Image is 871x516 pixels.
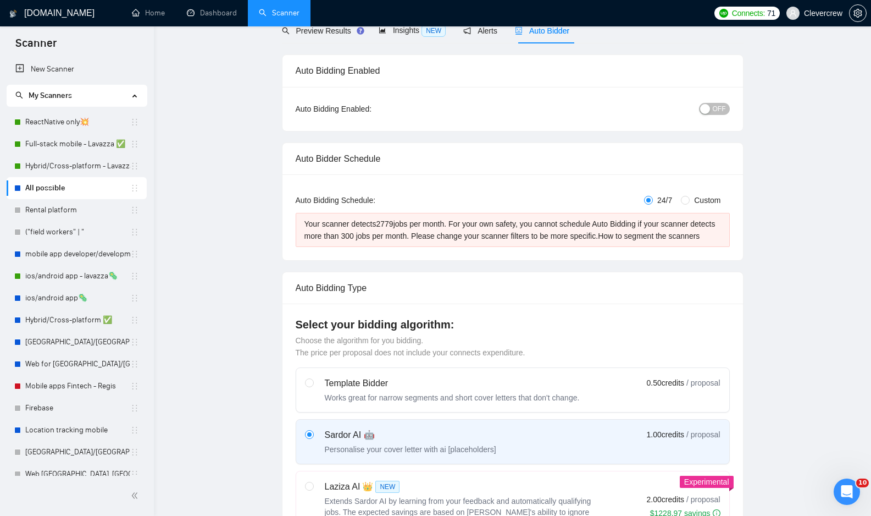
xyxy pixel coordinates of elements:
[421,25,446,37] span: NEW
[25,111,130,133] a: ReactNative only💥
[789,9,797,17] span: user
[379,26,446,35] span: Insights
[7,177,147,199] li: All possible
[849,4,867,22] button: setting
[25,133,130,155] a: Full-stack mobile - Lavazza ✅
[647,493,684,506] span: 2.00 credits
[25,353,130,375] a: Web for [GEOGRAPHIC_DATA]/[GEOGRAPHIC_DATA]
[130,206,139,215] span: holder
[7,397,147,419] li: Firebase
[15,91,72,100] span: My Scanners
[130,360,139,369] span: holder
[515,27,523,35] span: robot
[7,353,147,375] li: Web for Sweden/Germany
[130,272,139,281] span: holder
[282,27,290,35] span: search
[713,103,726,115] span: OFF
[130,382,139,391] span: holder
[7,111,147,133] li: ReactNative only💥
[130,448,139,457] span: holder
[856,479,869,487] span: 10
[7,155,147,177] li: Hybrid/Cross-platform - Lavazza ✅
[7,463,147,485] li: Web UAE, Qatar, Saudi
[25,419,130,441] a: Location tracking mobile
[375,481,400,493] span: NEW
[130,294,139,303] span: holder
[130,470,139,479] span: holder
[25,287,130,309] a: ios/android app🦠
[130,338,139,347] span: holder
[686,429,720,440] span: / proposal
[296,194,440,206] div: Auto Bidding Schedule:
[463,27,471,35] span: notification
[7,375,147,397] li: Mobile apps Fintech - Regis
[130,316,139,325] span: holder
[304,218,721,242] div: Your scanner detects 2779 jobs per month. For your own safety, you cannot schedule Auto Bidding i...
[719,9,728,18] img: upwork-logo.png
[131,490,142,501] span: double-left
[7,199,147,221] li: Rental platform
[767,7,775,19] span: 71
[25,309,130,331] a: Hybrid/Cross-platform ✅
[282,26,361,35] span: Preview Results
[7,287,147,309] li: ios/android app🦠
[325,429,496,442] div: Sardor AI 🤖
[259,8,299,18] a: searchScanner
[647,377,684,389] span: 0.50 credits
[296,143,730,174] div: Auto Bidder Schedule
[25,199,130,221] a: Rental platform
[25,265,130,287] a: ios/android app - lavazza🦠
[296,55,730,86] div: Auto Bidding Enabled
[130,426,139,435] span: holder
[296,103,440,115] div: Auto Bidding Enabled:
[25,243,130,265] a: mobile app developer/development📲
[325,377,580,390] div: Template Bidder
[15,58,138,80] a: New Scanner
[25,463,130,485] a: Web [GEOGRAPHIC_DATA], [GEOGRAPHIC_DATA], [GEOGRAPHIC_DATA]
[7,221,147,243] li: ("field workers" | "
[379,26,386,34] span: area-chart
[132,8,165,18] a: homeHome
[834,479,860,505] iframe: Intercom live chat
[25,155,130,177] a: Hybrid/Cross-platform - Lavazza ✅
[325,444,496,455] div: Personalise your cover letter with ai [placeholders]
[849,9,867,18] a: setting
[25,375,130,397] a: Mobile apps Fintech - Regis
[325,392,580,403] div: Works great for narrow segments and short cover letters that don't change.
[29,91,72,100] span: My Scanners
[598,232,700,240] a: How to segment the scanners
[15,91,23,99] span: search
[7,58,147,80] li: New Scanner
[7,309,147,331] li: Hybrid/Cross-platform ✅
[130,250,139,259] span: holder
[187,8,237,18] a: dashboardDashboard
[7,419,147,441] li: Location tracking mobile
[647,429,684,441] span: 1.00 credits
[25,177,130,199] a: All possible
[686,494,720,505] span: / proposal
[296,336,525,357] span: Choose the algorithm for you bidding. The price per proposal does not include your connects expen...
[356,26,365,36] div: Tooltip anchor
[690,194,725,206] span: Custom
[7,35,65,58] span: Scanner
[25,397,130,419] a: Firebase
[130,140,139,149] span: holder
[130,228,139,237] span: holder
[7,265,147,287] li: ios/android app - lavazza🦠
[25,331,130,353] a: [GEOGRAPHIC_DATA]/[GEOGRAPHIC_DATA]
[515,26,569,35] span: Auto Bidder
[130,184,139,193] span: holder
[25,441,130,463] a: [GEOGRAPHIC_DATA]/[GEOGRAPHIC_DATA]/Quatar
[653,194,676,206] span: 24/7
[296,317,730,332] h4: Select your bidding algorithm:
[732,7,765,19] span: Connects:
[850,9,866,18] span: setting
[130,404,139,413] span: holder
[25,221,130,243] a: ("field workers" | "
[130,118,139,127] span: holder
[9,5,17,23] img: logo
[325,480,600,493] div: Laziza AI
[686,377,720,388] span: / proposal
[684,477,729,486] span: Experimental
[463,26,497,35] span: Alerts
